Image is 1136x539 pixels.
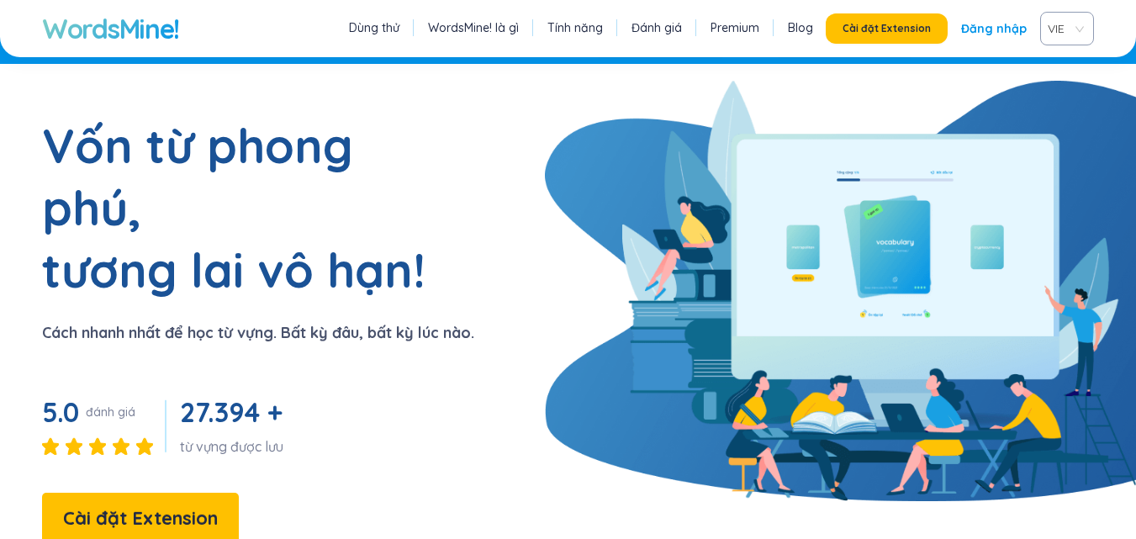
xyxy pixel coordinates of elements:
a: Tính năng [547,19,603,36]
span: Cài đặt Extension [63,504,218,533]
span: Cài đặt Extension [843,22,931,35]
a: Đăng nhập [961,13,1027,44]
a: Dùng thử [349,19,399,36]
span: 5.0 [42,395,79,429]
span: VIE [1048,16,1080,41]
p: Cách nhanh nhất để học từ vựng. Bất kỳ đâu, bất kỳ lúc nào. [42,321,474,345]
span: 27.394 + [180,395,282,429]
div: từ vựng được lưu [180,437,288,456]
a: Blog [788,19,813,36]
a: Cài đặt Extension [42,511,239,528]
a: WordsMine! là gì [428,19,519,36]
button: Cài đặt Extension [826,13,948,44]
a: Đánh giá [631,19,682,36]
a: Premium [711,19,759,36]
h1: Vốn từ phong phú, tương lai vô hạn! [42,114,462,301]
div: đánh giá [86,404,135,420]
a: WordsMine! [42,12,179,45]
